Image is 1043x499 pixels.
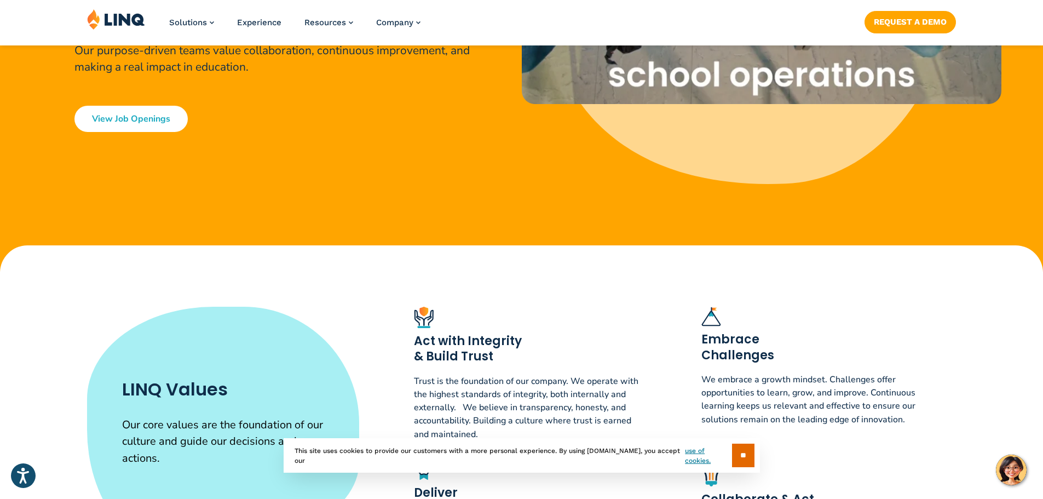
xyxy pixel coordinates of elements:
[87,9,145,30] img: LINQ | K‑12 Software
[304,18,353,27] a: Resources
[376,18,413,27] span: Company
[865,11,956,33] a: Request a Demo
[996,455,1027,485] button: Hello, have a question? Let’s chat.
[237,18,281,27] a: Experience
[74,106,188,132] a: View Job Openings
[304,18,346,27] span: Resources
[169,9,420,45] nav: Primary Navigation
[701,373,931,426] p: We embrace a growth mindset. Challenges offer opportunities to learn, grow, and improve. Continuo...
[169,18,207,27] span: Solutions
[414,334,644,364] h3: Act with Integrity & Build Trust
[865,9,956,33] nav: Button Navigation
[122,417,324,467] p: Our core values are the foundation of our culture and guide our decisions and actions.
[284,438,760,473] div: This site uses cookies to provide our customers with a more personal experience. By using [DOMAIN...
[685,446,731,466] a: use of cookies.
[169,18,214,27] a: Solutions
[122,377,324,402] h2: LINQ Values
[414,375,644,441] p: Trust is the foundation of our company. We operate with the highest standards of integrity, both ...
[376,18,420,27] a: Company
[701,332,931,363] h3: Embrace Challenges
